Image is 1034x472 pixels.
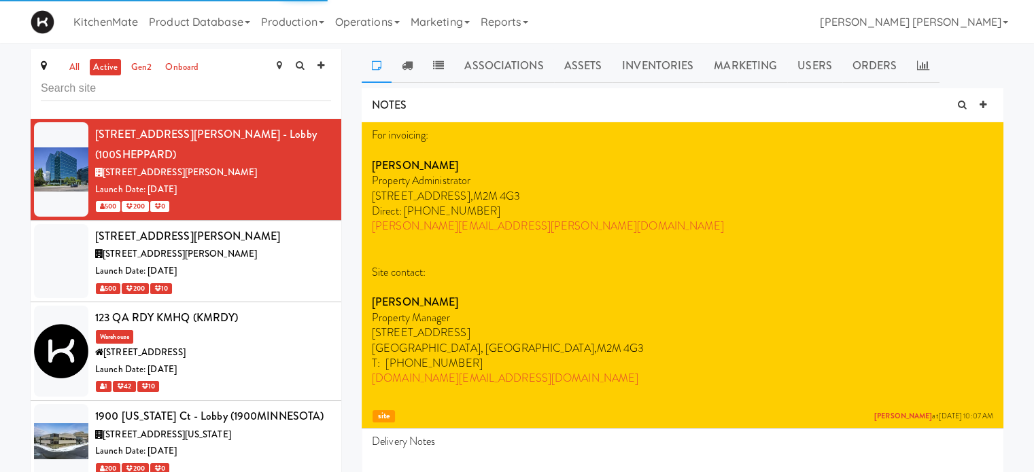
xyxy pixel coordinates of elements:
[612,49,704,83] a: Inventories
[31,302,341,401] li: 123 QA RDY KMHQ (KMRDY)Warehouse[STREET_ADDRESS]Launch Date: [DATE] 1 42 10
[103,428,231,441] span: [STREET_ADDRESS][US_STATE]
[597,340,644,356] span: M2M 4G3
[90,59,121,76] a: active
[787,49,842,83] a: Users
[95,181,331,198] div: Launch Date: [DATE]
[95,443,331,460] div: Launch Date: [DATE]
[66,59,83,76] a: all
[103,247,257,260] span: [STREET_ADDRESS][PERSON_NAME]
[874,411,932,421] a: [PERSON_NAME]
[95,124,331,164] div: [STREET_ADDRESS][PERSON_NAME] - Lobby (100SHEPPARD)
[103,166,257,179] span: [STREET_ADDRESS][PERSON_NAME]
[372,203,500,219] span: Direct: [PHONE_NUMBER]
[122,283,148,294] span: 200
[103,346,186,359] span: [STREET_ADDRESS]
[150,201,169,212] span: 0
[372,173,470,188] span: Property Administrator
[372,189,993,204] p: [STREET_ADDRESS],
[95,406,331,426] div: 1900 [US_STATE] Ct - Lobby (1900MINNESOTA)
[95,308,331,328] div: 123 QA RDY KMHQ (KMRDY)
[373,410,395,423] span: site
[96,283,120,294] span: 500
[874,412,993,422] span: at [DATE] 10:07 AM
[122,201,148,212] span: 200
[372,434,993,449] p: Delivery Notes
[372,294,458,310] strong: [PERSON_NAME]
[372,128,993,143] p: For invoicing:
[96,330,133,344] span: Warehouse
[372,97,407,113] span: NOTES
[113,381,135,392] span: 42
[372,158,458,173] strong: [PERSON_NAME]
[454,49,553,83] a: Associations
[96,381,111,392] span: 1
[137,381,159,392] span: 10
[150,283,172,294] span: 10
[372,325,470,340] span: [STREET_ADDRESS]
[372,264,426,280] span: Site contact:
[31,221,341,302] li: [STREET_ADDRESS][PERSON_NAME][STREET_ADDRESS][PERSON_NAME]Launch Date: [DATE] 500 200 10
[372,370,638,386] a: [DOMAIN_NAME][EMAIL_ADDRESS][DOMAIN_NAME]
[95,361,331,378] div: Launch Date: [DATE]
[95,226,331,247] div: [STREET_ADDRESS][PERSON_NAME]
[31,119,341,221] li: [STREET_ADDRESS][PERSON_NAME] - Lobby (100SHEPPARD)[STREET_ADDRESS][PERSON_NAME]Launch Date: [DAT...
[31,10,54,34] img: Micromart
[96,201,120,212] span: 500
[372,355,483,371] span: T: [PHONE_NUMBER]
[473,188,521,204] span: M2M 4G3
[41,76,331,101] input: Search site
[704,49,787,83] a: Marketing
[162,59,202,76] a: onboard
[95,263,331,280] div: Launch Date: [DATE]
[554,49,613,83] a: Assets
[372,310,450,325] span: Property Manager
[842,49,908,83] a: Orders
[372,340,597,356] span: [GEOGRAPHIC_DATA], [GEOGRAPHIC_DATA],
[372,218,724,234] a: [PERSON_NAME][EMAIL_ADDRESS][PERSON_NAME][DOMAIN_NAME]
[128,59,155,76] a: gen2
